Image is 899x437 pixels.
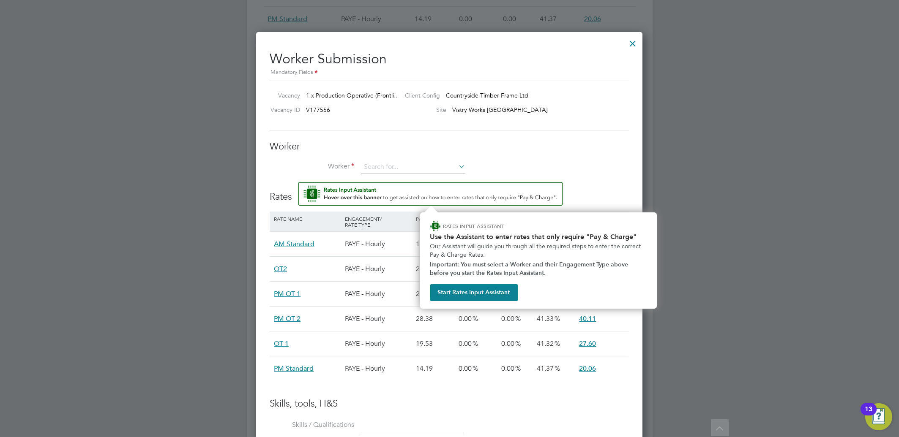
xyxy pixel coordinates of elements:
div: Employer Cost [499,212,535,232]
div: 14.19 [414,356,456,381]
p: RATES INPUT ASSISTANT [443,223,549,230]
span: AM Standard [274,240,314,248]
div: Engagement/ Rate Type [343,212,414,232]
button: Open Resource Center, 13 new notifications [865,403,892,430]
span: 40.11 [579,315,596,323]
strong: Important: You must select a Worker and their Engagement Type above before you start the Rates In... [430,261,630,277]
span: Vistry Works [GEOGRAPHIC_DATA] [452,106,548,114]
div: Rate Name [272,212,343,226]
button: Start Rates Input Assistant [430,284,518,301]
div: Agency Markup [535,212,577,232]
div: 13.02 [414,232,456,256]
h3: Rates [270,182,629,203]
span: 0.00 [501,364,514,373]
span: OT 1 [274,339,289,348]
div: 26.04 [414,257,456,281]
span: 41.33 [537,315,554,323]
div: 13 [865,409,872,420]
div: Pay Rate (£) [414,212,456,226]
div: PAYE - Hourly [343,257,414,281]
label: Vacancy [266,92,300,99]
div: How to input Rates that only require Pay & Charge [420,212,657,309]
div: PAYE - Hourly [343,282,414,306]
div: Holiday Pay [456,212,499,232]
li: + Add new [361,185,466,196]
div: PAYE - Hourly [343,307,414,331]
li: No results found [361,174,466,185]
div: PAYE - Hourly [343,331,414,356]
span: 0.00 [459,339,472,348]
span: 1 x Production Operative (Frontli… [306,92,400,99]
span: 0.00 [459,315,472,323]
h2: Worker Submission [270,44,629,77]
span: OT2 [274,265,287,273]
label: Vacancy ID [266,106,300,114]
span: 20.06 [579,364,596,373]
div: PAYE - Hourly [343,356,414,381]
label: Skills / Qualifications [270,421,354,429]
span: 0.00 [459,364,472,373]
img: ENGAGE Assistant Icon [430,221,440,231]
div: 21.29 [414,282,456,306]
div: 28.38 [414,307,456,331]
p: Our Assistant will guide you through all the required steps to enter the correct Pay & Charge Rates. [430,242,647,259]
h3: Skills, tools, H&S [270,398,629,410]
label: Worker [270,162,354,171]
div: Mandatory Fields [270,68,629,77]
span: PM OT 1 [274,290,301,298]
span: 27.60 [579,339,596,348]
span: V177556 [306,106,330,114]
h2: Use the Assistant to enter rates that only require "Pay & Charge" [430,233,647,241]
div: Charge (£) [577,212,627,226]
span: 41.32 [537,339,554,348]
input: Search for... [361,161,465,174]
span: Countryside Timber Frame Ltd [446,92,528,99]
span: PM Standard [274,364,314,373]
span: 0.00 [501,339,514,348]
button: Rate Assistant [298,182,563,206]
span: PM OT 2 [274,315,301,323]
div: 19.53 [414,331,456,356]
h3: Worker [270,141,629,153]
label: Client Config [398,92,440,99]
span: 0.00 [501,315,514,323]
div: PAYE - Hourly [343,232,414,256]
label: Site [398,106,446,114]
span: 41.37 [537,364,554,373]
